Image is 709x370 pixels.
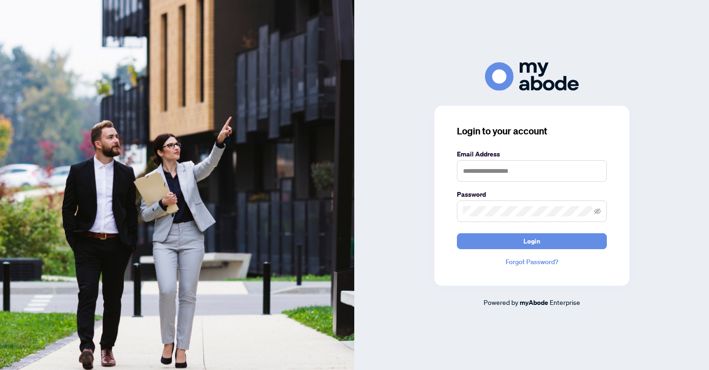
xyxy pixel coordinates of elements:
img: ma-logo [485,62,579,91]
label: Email Address [457,149,607,159]
a: myAbode [520,297,548,308]
h3: Login to your account [457,125,607,138]
span: Enterprise [550,298,580,306]
button: Login [457,233,607,249]
span: eye-invisible [594,208,601,215]
label: Password [457,189,607,200]
a: Forgot Password? [457,257,607,267]
span: Powered by [484,298,518,306]
span: Login [523,234,540,249]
